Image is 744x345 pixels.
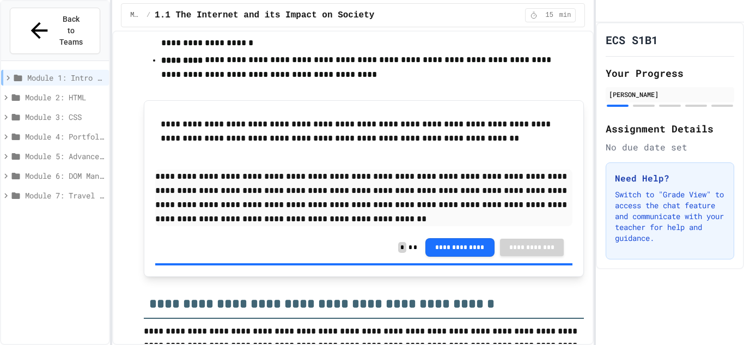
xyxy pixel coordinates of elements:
[25,170,105,181] span: Module 6: DOM Manipulation
[25,92,105,103] span: Module 2: HTML
[25,190,105,201] span: Module 7: Travel Guide
[147,11,150,20] span: /
[615,172,725,185] h3: Need Help?
[58,14,84,48] span: Back to Teams
[27,72,105,83] span: Module 1: Intro to the Web
[25,131,105,142] span: Module 4: Portfolio
[559,11,571,20] span: min
[609,89,731,99] div: [PERSON_NAME]
[606,141,734,154] div: No due date set
[606,32,658,47] h1: ECS S1B1
[155,9,374,22] span: 1.1 The Internet and its Impact on Society
[615,189,725,244] p: Switch to "Grade View" to access the chat feature and communicate with your teacher for help and ...
[130,11,142,20] span: Module 1: Intro to the Web
[25,111,105,123] span: Module 3: CSS
[25,150,105,162] span: Module 5: Advanced HTML/CSS
[541,11,558,20] span: 15
[606,121,734,136] h2: Assignment Details
[606,65,734,81] h2: Your Progress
